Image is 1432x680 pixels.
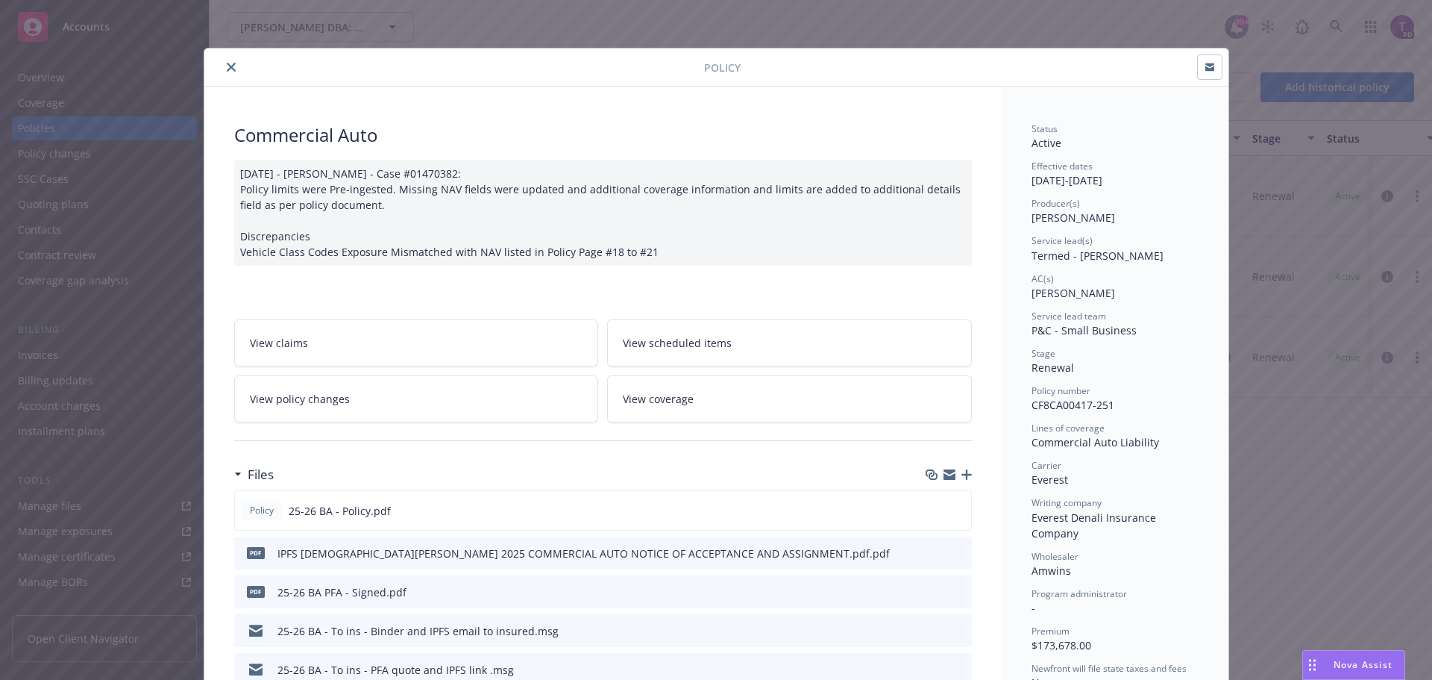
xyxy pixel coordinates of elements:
button: close [222,58,240,76]
span: View claims [250,335,308,351]
span: Writing company [1031,496,1102,509]
span: Newfront will file state taxes and fees [1031,662,1187,675]
span: Policy [704,60,741,75]
div: [DATE] - [DATE] [1031,160,1199,188]
span: Premium [1031,625,1070,637]
span: pdf [247,586,265,597]
span: View scheduled items [623,335,732,351]
div: Commercial Auto [234,122,972,148]
span: Stage [1031,347,1055,360]
button: download file [928,503,940,519]
button: preview file [952,503,965,519]
span: 25-26 BA - Policy.pdf [289,503,391,519]
span: Program administrator [1031,587,1127,600]
button: download file [929,584,940,600]
div: 25-26 BA PFA - Signed.pdf [277,584,406,600]
span: pdf [247,547,265,558]
a: View policy changes [234,375,599,422]
div: 25-26 BA - To ins - PFA quote and IPFS link .msg [277,662,514,678]
div: Files [234,465,274,484]
div: Drag to move [1303,651,1322,679]
h3: Files [248,465,274,484]
div: [DATE] - [PERSON_NAME] - Case #01470382: Policy limits were Pre-ingested. Missing NAV fields were... [234,160,972,266]
span: Policy number [1031,384,1090,397]
button: preview file [952,662,966,678]
span: Effective dates [1031,160,1093,172]
span: Carrier [1031,459,1061,472]
span: Lines of coverage [1031,422,1105,434]
a: View coverage [607,375,972,422]
span: Active [1031,136,1061,150]
button: download file [929,662,940,678]
span: Producer(s) [1031,197,1080,210]
span: View coverage [623,391,694,407]
button: preview file [952,584,966,600]
span: CF8CA00417-251 [1031,398,1114,412]
span: [PERSON_NAME] [1031,286,1115,300]
span: P&C - Small Business [1031,323,1137,337]
span: Status [1031,122,1058,135]
button: preview file [952,546,966,561]
span: View policy changes [250,391,350,407]
div: IPFS [DEMOGRAPHIC_DATA][PERSON_NAME] 2025 COMMERCIAL AUTO NOTICE OF ACCEPTANCE AND ASSIGNMENT.pdf... [277,546,890,561]
span: Service lead team [1031,310,1106,322]
span: Nova Assist [1334,658,1392,671]
span: Everest Denali Insurance Company [1031,511,1159,540]
button: preview file [952,623,966,639]
span: Commercial Auto Liability [1031,435,1159,449]
a: View claims [234,319,599,366]
span: Everest [1031,472,1068,487]
button: Nova Assist [1302,650,1405,680]
button: download file [929,546,940,561]
span: [PERSON_NAME] [1031,210,1115,225]
span: Renewal [1031,361,1074,375]
span: Amwins [1031,564,1071,578]
span: Service lead(s) [1031,234,1093,247]
span: AC(s) [1031,272,1054,285]
span: - [1031,601,1035,615]
span: Wholesaler [1031,550,1078,563]
span: Termed - [PERSON_NAME] [1031,249,1163,263]
a: View scheduled items [607,319,972,366]
span: Policy [247,504,277,517]
button: download file [929,623,940,639]
span: $173,678.00 [1031,638,1091,652]
div: 25-26 BA - To ins - Binder and IPFS email to insured.msg [277,623,559,639]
